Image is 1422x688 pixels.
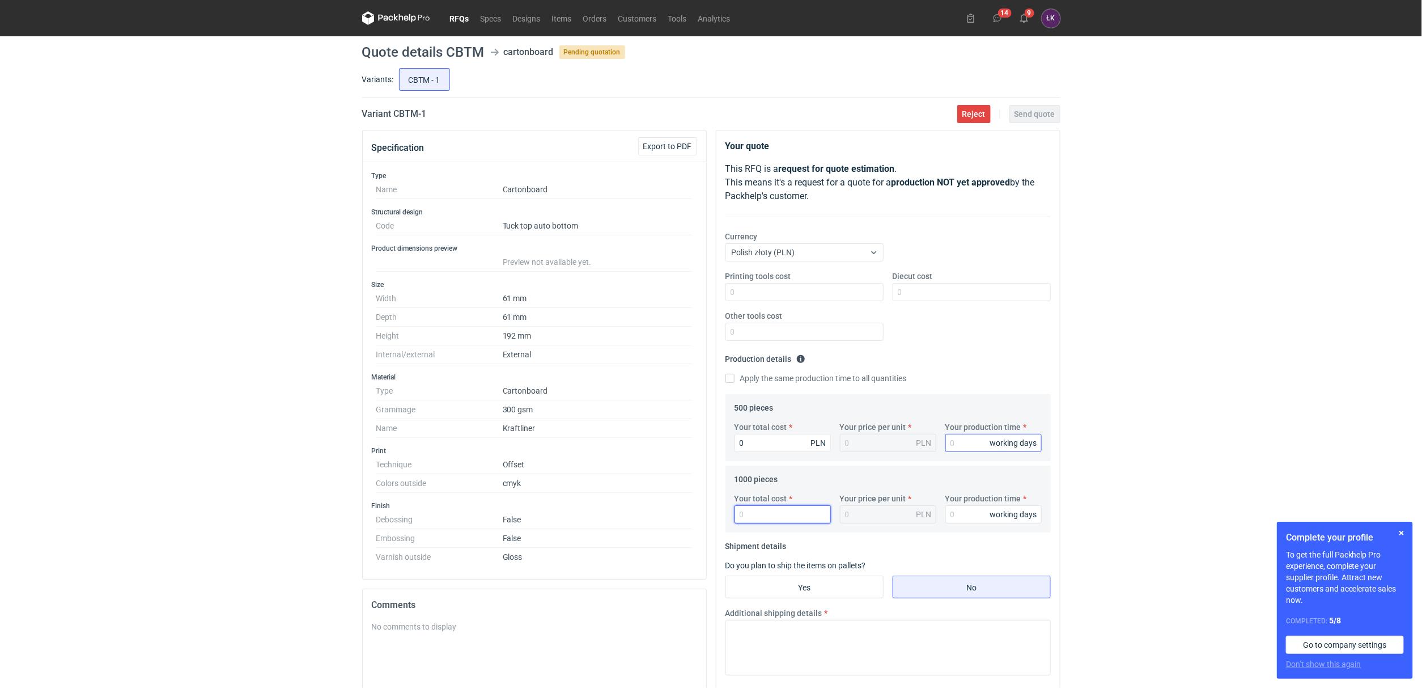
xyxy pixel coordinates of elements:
span: Export to PDF [643,142,692,150]
button: Don’t show this again [1286,659,1361,670]
div: cartonboard [504,45,554,59]
dd: 300 gsm [503,400,693,419]
div: PLN [811,437,826,449]
dd: 61 mm [503,308,693,327]
input: 0 [725,323,884,341]
span: Pending quotation [559,45,625,59]
label: Printing tools cost [725,271,791,282]
span: Polish złoty (PLN) [732,248,795,257]
strong: request for quote estimation [779,163,895,174]
h2: Comments [372,598,697,612]
dd: Cartonboard [503,382,693,400]
div: Completed: [1286,615,1404,627]
dt: Grammage [376,400,503,419]
dt: Internal/external [376,345,503,364]
legend: 500 pieces [735,399,774,412]
label: Apply the same production time to all quantities [725,373,907,384]
label: Your total cost [735,421,787,433]
a: Orders [578,11,613,25]
dd: Tuck top auto bottom [503,217,693,235]
a: Designs [507,11,546,25]
dd: False [503,510,693,529]
input: 0 [945,505,1042,524]
h3: Size [372,280,697,289]
legend: 1000 pieces [735,470,778,484]
button: 9 [1015,9,1033,27]
svg: Packhelp Pro [362,11,430,25]
label: Yes [725,576,884,598]
strong: 5 / 8 [1329,616,1341,625]
a: Analytics [693,11,736,25]
dd: 61 mm [503,289,693,308]
dt: Type [376,382,503,400]
dd: Cartonboard [503,180,693,199]
a: RFQs [444,11,475,25]
h3: Print [372,446,697,455]
span: Preview not available yet. [503,258,592,267]
h3: Material [372,373,697,382]
button: Reject [957,105,991,123]
strong: production NOT yet approved [892,177,1011,188]
dt: Varnish outside [376,548,503,562]
button: ŁK [1042,9,1060,28]
label: Other tools cost [725,310,783,322]
button: Skip for now [1395,526,1408,540]
dt: Name [376,180,503,199]
dd: Kraftliner [503,419,693,438]
div: PLN [916,509,932,520]
label: Your price per unit [840,493,906,504]
dt: Width [376,289,503,308]
input: 0 [735,505,831,524]
p: To get the full Packhelp Pro experience, complete your supplier profile. Attract new customers an... [1286,549,1404,606]
a: Customers [613,11,663,25]
dd: cmyk [503,474,693,493]
dt: Technique [376,455,503,474]
a: Specs [475,11,507,25]
div: working days [990,437,1037,449]
label: CBTM - 1 [399,68,450,91]
h1: Quote details CBTM [362,45,485,59]
label: Your production time [945,421,1021,433]
span: Send quote [1014,110,1055,118]
button: Specification [372,134,425,162]
div: Łukasz Kowalski [1042,9,1060,28]
dd: False [503,529,693,548]
label: Variants: [362,74,394,85]
label: Your production time [945,493,1021,504]
span: Reject [962,110,986,118]
div: No comments to display [372,621,697,632]
dd: External [503,345,693,364]
legend: Shipment details [725,537,787,551]
label: Your total cost [735,493,787,504]
dt: Name [376,419,503,438]
dd: 192 mm [503,327,693,345]
h3: Structural design [372,208,697,217]
dt: Depth [376,308,503,327]
div: PLN [916,437,932,449]
h1: Complete your profile [1286,531,1404,545]
dt: Embossing [376,529,503,548]
a: Go to company settings [1286,636,1404,654]
input: 0 [945,434,1042,452]
h2: Variant CBTM - 1 [362,107,427,121]
h3: Product dimensions preview [372,244,697,253]
label: Additional shipping details [725,607,822,619]
input: 0 [735,434,831,452]
button: Export to PDF [638,137,697,155]
dt: Debossing [376,510,503,529]
h3: Type [372,171,697,180]
input: 0 [725,283,884,301]
dt: Height [376,327,503,345]
input: 0 [893,283,1051,301]
dt: Colors outside [376,474,503,493]
dt: Code [376,217,503,235]
dd: Offset [503,455,693,474]
a: Items [546,11,578,25]
label: Do you plan to ship the items on pallets? [725,561,866,570]
a: Tools [663,11,693,25]
label: No [893,576,1051,598]
strong: Your quote [725,141,770,151]
button: Send quote [1009,105,1060,123]
dd: Gloss [503,548,693,562]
